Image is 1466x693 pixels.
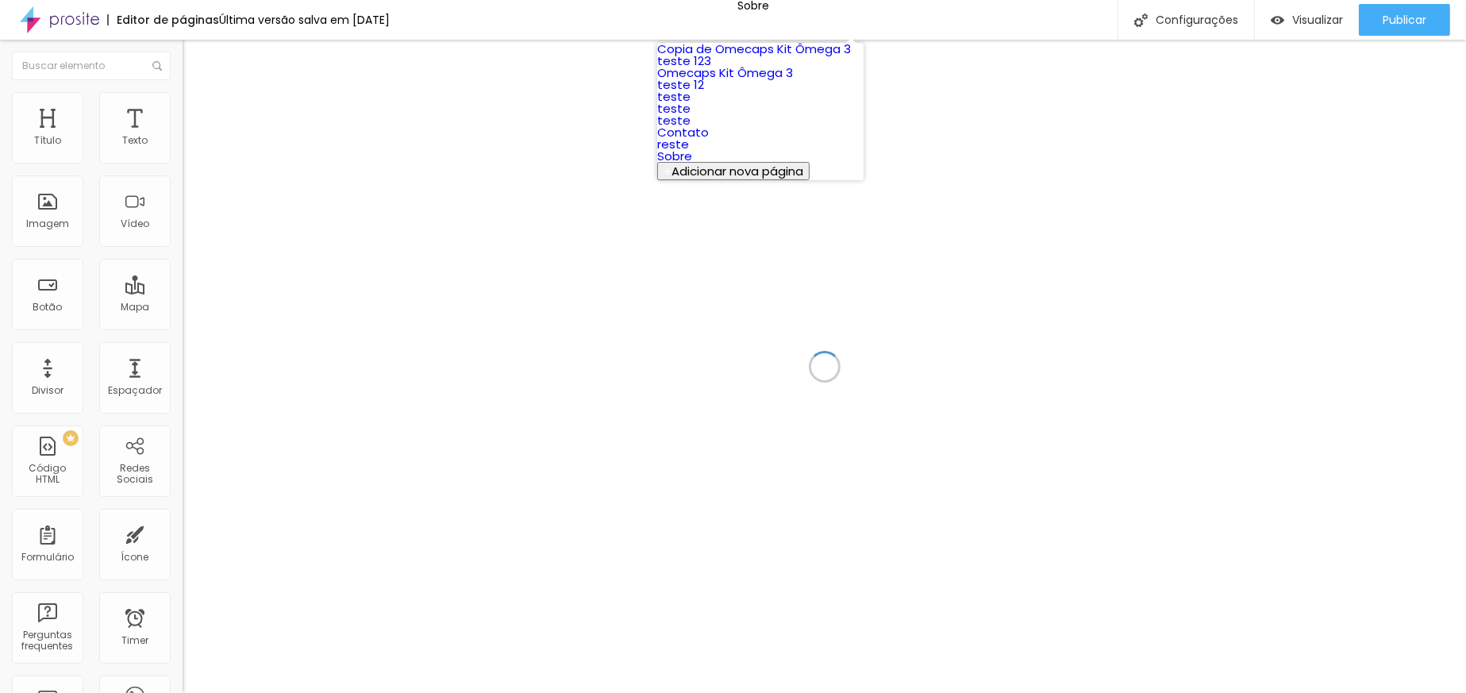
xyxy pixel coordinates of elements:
[657,40,851,57] a: Copia de Omecaps Kit Ômega 3
[34,135,61,146] div: Título
[121,302,149,313] div: Mapa
[657,148,692,164] a: Sobre
[12,52,171,80] input: Buscar elemento
[1383,13,1426,26] span: Publicar
[657,64,793,81] a: Omecaps Kit Ômega 3
[657,100,691,117] a: teste
[33,302,63,313] div: Botão
[122,135,148,146] div: Texto
[32,385,63,396] div: Divisor
[1271,13,1284,27] img: view-1.svg
[152,61,162,71] img: Icone
[1134,13,1148,27] img: Icone
[657,52,711,69] a: teste 123
[219,14,390,25] div: Última versão salva em [DATE]
[121,635,148,646] div: Timer
[1255,4,1359,36] button: Visualizar
[103,463,166,486] div: Redes Sociais
[1292,13,1343,26] span: Visualizar
[1359,4,1450,36] button: Publicar
[657,76,704,93] a: teste 12
[107,14,219,25] div: Editor de páginas
[657,124,709,141] a: Contato
[657,162,810,180] button: Adicionar nova página
[121,218,149,229] div: Vídeo
[26,218,69,229] div: Imagem
[16,463,79,486] div: Código HTML
[121,552,149,563] div: Ícone
[657,88,691,105] a: teste
[108,385,162,396] div: Espaçador
[21,552,74,563] div: Formulário
[16,629,79,653] div: Perguntas frequentes
[671,163,803,179] span: Adicionar nova página
[657,112,691,129] a: teste
[657,136,689,152] a: reste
